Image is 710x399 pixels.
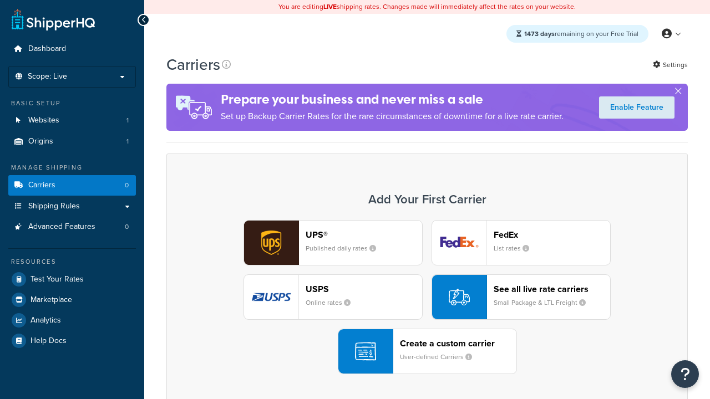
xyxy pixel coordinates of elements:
b: LIVE [323,2,337,12]
small: Small Package & LTL Freight [494,298,595,308]
span: Carriers [28,181,55,190]
a: ShipperHQ Home [12,8,95,30]
header: USPS [306,284,422,294]
small: User-defined Carriers [400,352,481,362]
span: Scope: Live [28,72,67,81]
button: usps logoUSPSOnline rates [244,274,423,320]
div: Basic Setup [8,99,136,108]
div: Resources [8,257,136,267]
span: Origins [28,137,53,146]
a: Analytics [8,310,136,330]
a: Enable Feature [599,96,674,119]
small: Published daily rates [306,243,385,253]
span: Dashboard [28,44,66,54]
span: Advanced Features [28,222,95,232]
span: 1 [126,116,129,125]
li: Advanced Features [8,217,136,237]
h3: Add Your First Carrier [178,193,676,206]
img: ad-rules-rateshop-fe6ec290ccb7230408bd80ed9643f0289d75e0ffd9eb532fc0e269fcd187b520.png [166,84,221,131]
button: Open Resource Center [671,360,699,388]
small: List rates [494,243,538,253]
button: See all live rate carriersSmall Package & LTL Freight [432,274,611,320]
img: icon-carrier-liverate-becf4550.svg [449,287,470,308]
small: Online rates [306,298,359,308]
a: Websites 1 [8,110,136,131]
a: Dashboard [8,39,136,59]
img: icon-carrier-custom-c93b8a24.svg [355,341,376,362]
img: ups logo [244,221,298,265]
span: 1 [126,137,129,146]
div: Manage Shipping [8,163,136,172]
header: FedEx [494,229,610,240]
a: Settings [653,57,688,73]
button: ups logoUPS®Published daily rates [244,220,423,265]
a: Advanced Features 0 [8,217,136,237]
span: Websites [28,116,59,125]
p: Set up Backup Carrier Rates for the rare circumstances of downtime for a live rate carrier. [221,109,564,124]
div: remaining on your Free Trial [506,25,648,43]
a: Origins 1 [8,131,136,152]
a: Test Your Rates [8,269,136,289]
a: Marketplace [8,290,136,310]
header: Create a custom carrier [400,338,516,349]
li: Websites [8,110,136,131]
span: Test Your Rates [31,275,84,284]
span: Marketplace [31,295,72,305]
button: Create a custom carrierUser-defined Carriers [338,329,517,374]
h4: Prepare your business and never miss a sale [221,90,564,109]
li: Carriers [8,175,136,196]
a: Help Docs [8,331,136,351]
img: usps logo [244,275,298,319]
header: UPS® [306,229,422,240]
a: Carriers 0 [8,175,136,196]
img: fedEx logo [432,221,486,265]
a: Shipping Rules [8,196,136,217]
span: 0 [125,222,129,232]
button: fedEx logoFedExList rates [432,220,611,265]
span: Help Docs [31,336,67,346]
header: See all live rate carriers [494,284,610,294]
h1: Carriers [166,54,220,75]
span: Analytics [31,316,61,325]
span: 0 [125,181,129,190]
li: Origins [8,131,136,152]
strong: 1473 days [524,29,555,39]
span: Shipping Rules [28,202,80,211]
